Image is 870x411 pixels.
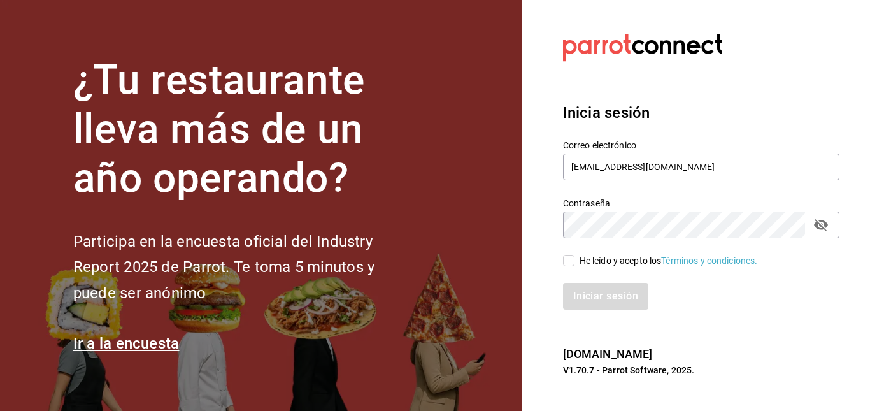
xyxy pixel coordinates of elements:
h1: ¿Tu restaurante lleva más de un año operando? [73,56,417,203]
a: Ir a la encuesta [73,335,180,352]
h3: Inicia sesión [563,101,839,124]
p: V1.70.7 - Parrot Software, 2025. [563,364,839,377]
label: Contraseña [563,199,839,208]
div: He leído y acepto los [580,254,758,268]
a: [DOMAIN_NAME] [563,347,653,361]
a: Términos y condiciones. [661,256,757,266]
h2: Participa en la encuesta oficial del Industry Report 2025 de Parrot. Te toma 5 minutos y puede se... [73,229,417,306]
label: Correo electrónico [563,141,839,150]
button: passwordField [810,214,832,236]
input: Ingresa tu correo electrónico [563,154,839,180]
